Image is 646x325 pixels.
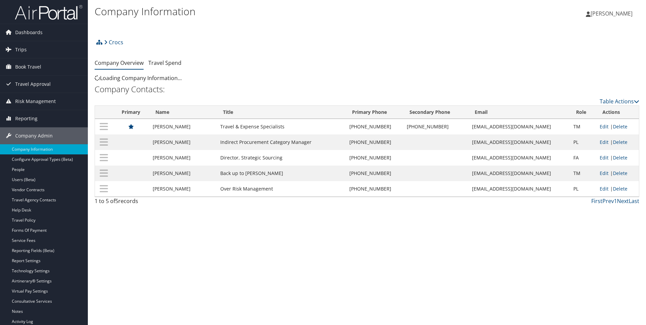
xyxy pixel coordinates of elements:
[148,59,181,67] a: Travel Spend
[104,35,123,49] a: Crocs
[629,197,639,205] a: Last
[617,197,629,205] a: Next
[149,150,217,166] td: [PERSON_NAME]
[15,24,43,41] span: Dashboards
[600,170,608,176] a: Edit
[15,58,41,75] span: Book Travel
[149,134,217,150] td: [PERSON_NAME]
[613,139,627,145] a: Delete
[613,170,627,176] a: Delete
[346,150,403,166] td: [PHONE_NUMBER]
[217,134,346,150] td: Indirect Procurement Category Manager
[95,4,458,19] h1: Company Information
[600,154,608,161] a: Edit
[149,119,217,134] td: [PERSON_NAME]
[95,74,182,82] span: Loading Company Information...
[15,110,38,127] span: Reporting
[346,119,403,134] td: [PHONE_NUMBER]
[570,106,596,119] th: Role
[15,76,51,93] span: Travel Approval
[95,83,639,95] h2: Company Contacts:
[115,197,118,205] span: 5
[570,150,596,166] td: FA
[614,197,617,205] a: 1
[217,119,346,134] td: Travel & Expense Specialists
[217,150,346,166] td: Director, Strategic Sourcing
[570,181,596,197] td: PL
[469,134,570,150] td: [EMAIL_ADDRESS][DOMAIN_NAME]
[596,106,639,119] th: Actions
[600,185,608,192] a: Edit
[600,139,608,145] a: Edit
[217,106,346,119] th: Title
[596,166,639,181] td: |
[596,150,639,166] td: |
[346,134,403,150] td: [PHONE_NUMBER]
[469,181,570,197] td: [EMAIL_ADDRESS][DOMAIN_NAME]
[346,106,403,119] th: Primary Phone
[602,197,614,205] a: Prev
[586,3,639,24] a: [PERSON_NAME]
[591,10,632,17] span: [PERSON_NAME]
[469,150,570,166] td: [EMAIL_ADDRESS][DOMAIN_NAME]
[570,166,596,181] td: TM
[613,154,627,161] a: Delete
[15,127,53,144] span: Company Admin
[596,119,639,134] td: |
[613,123,627,130] a: Delete
[613,185,627,192] a: Delete
[596,134,639,150] td: |
[217,166,346,181] td: Back up to [PERSON_NAME]
[346,181,403,197] td: [PHONE_NUMBER]
[403,106,469,119] th: Secondary Phone
[469,166,570,181] td: [EMAIL_ADDRESS][DOMAIN_NAME]
[591,197,602,205] a: First
[95,197,223,208] div: 1 to 5 of records
[149,181,217,197] td: [PERSON_NAME]
[15,41,27,58] span: Trips
[469,106,570,119] th: Email
[113,106,149,119] th: Primary
[600,98,639,105] a: Table Actions
[15,4,82,20] img: airportal-logo.png
[600,123,608,130] a: Edit
[149,166,217,181] td: [PERSON_NAME]
[403,119,469,134] td: [PHONE_NUMBER]
[469,119,570,134] td: [EMAIL_ADDRESS][DOMAIN_NAME]
[217,181,346,197] td: Over Risk Management
[346,166,403,181] td: [PHONE_NUMBER]
[149,106,217,119] th: Name
[570,119,596,134] td: TM
[570,134,596,150] td: PL
[596,181,639,197] td: |
[95,59,144,67] a: Company Overview
[15,93,56,110] span: Risk Management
